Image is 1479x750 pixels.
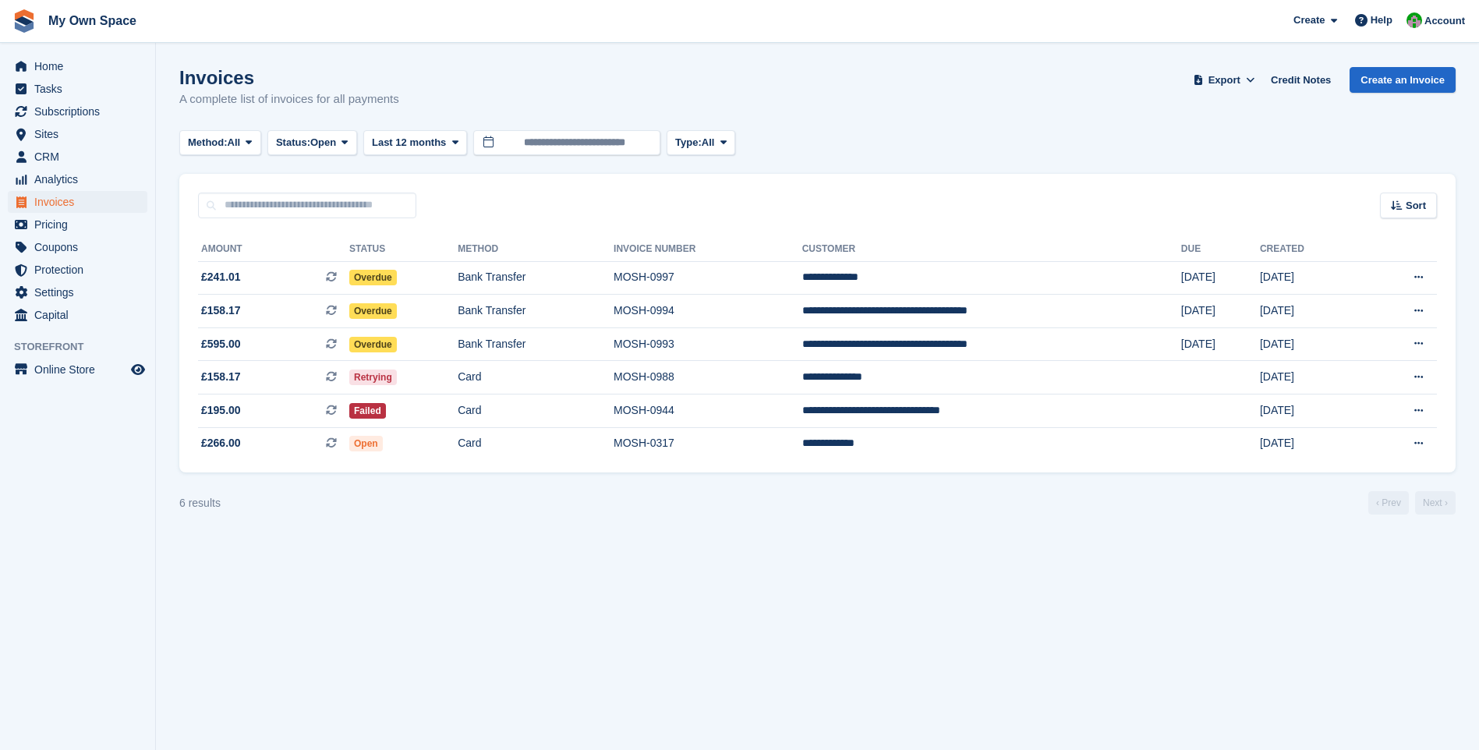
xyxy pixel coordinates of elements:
[1415,491,1456,515] a: Next
[458,295,614,328] td: Bank Transfer
[8,214,147,235] a: menu
[179,130,261,156] button: Method: All
[34,304,128,326] span: Capital
[1190,67,1258,93] button: Export
[1208,73,1240,88] span: Export
[363,130,467,156] button: Last 12 months
[1365,491,1459,515] nav: Page
[201,435,241,451] span: £266.00
[8,259,147,281] a: menu
[1260,327,1362,361] td: [DATE]
[349,370,397,385] span: Retrying
[458,427,614,460] td: Card
[201,269,241,285] span: £241.01
[614,261,802,295] td: MOSH-0997
[614,237,802,262] th: Invoice Number
[188,135,228,150] span: Method:
[458,237,614,262] th: Method
[201,302,241,319] span: £158.17
[458,361,614,394] td: Card
[614,327,802,361] td: MOSH-0993
[1181,295,1260,328] td: [DATE]
[1368,491,1409,515] a: Previous
[8,146,147,168] a: menu
[34,259,128,281] span: Protection
[34,236,128,258] span: Coupons
[8,236,147,258] a: menu
[1260,295,1362,328] td: [DATE]
[349,337,397,352] span: Overdue
[1406,12,1422,28] img: Paula Harris
[702,135,715,150] span: All
[458,394,614,428] td: Card
[228,135,241,150] span: All
[34,123,128,145] span: Sites
[34,359,128,380] span: Online Store
[349,303,397,319] span: Overdue
[34,191,128,213] span: Invoices
[1260,394,1362,428] td: [DATE]
[8,359,147,380] a: menu
[1260,427,1362,460] td: [DATE]
[458,327,614,361] td: Bank Transfer
[614,427,802,460] td: MOSH-0317
[8,55,147,77] a: menu
[614,361,802,394] td: MOSH-0988
[1424,13,1465,29] span: Account
[8,78,147,100] a: menu
[614,394,802,428] td: MOSH-0944
[1181,327,1260,361] td: [DATE]
[198,237,349,262] th: Amount
[802,237,1181,262] th: Customer
[614,295,802,328] td: MOSH-0994
[667,130,735,156] button: Type: All
[1260,237,1362,262] th: Created
[12,9,36,33] img: stora-icon-8386f47178a22dfd0bd8f6a31ec36ba5ce8667c1dd55bd0f319d3a0aa187defe.svg
[34,146,128,168] span: CRM
[1181,237,1260,262] th: Due
[8,123,147,145] a: menu
[201,402,241,419] span: £195.00
[179,495,221,511] div: 6 results
[8,281,147,303] a: menu
[34,78,128,100] span: Tasks
[458,261,614,295] td: Bank Transfer
[1181,261,1260,295] td: [DATE]
[349,403,386,419] span: Failed
[1265,67,1337,93] a: Credit Notes
[1260,361,1362,394] td: [DATE]
[129,360,147,379] a: Preview store
[1293,12,1325,28] span: Create
[349,237,458,262] th: Status
[34,214,128,235] span: Pricing
[1260,261,1362,295] td: [DATE]
[34,281,128,303] span: Settings
[372,135,446,150] span: Last 12 months
[201,369,241,385] span: £158.17
[276,135,310,150] span: Status:
[349,436,383,451] span: Open
[349,270,397,285] span: Overdue
[8,304,147,326] a: menu
[34,168,128,190] span: Analytics
[310,135,336,150] span: Open
[34,55,128,77] span: Home
[201,336,241,352] span: £595.00
[267,130,357,156] button: Status: Open
[1371,12,1392,28] span: Help
[42,8,143,34] a: My Own Space
[179,67,399,88] h1: Invoices
[1406,198,1426,214] span: Sort
[675,135,702,150] span: Type:
[8,101,147,122] a: menu
[14,339,155,355] span: Storefront
[8,168,147,190] a: menu
[8,191,147,213] a: menu
[1350,67,1456,93] a: Create an Invoice
[34,101,128,122] span: Subscriptions
[179,90,399,108] p: A complete list of invoices for all payments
